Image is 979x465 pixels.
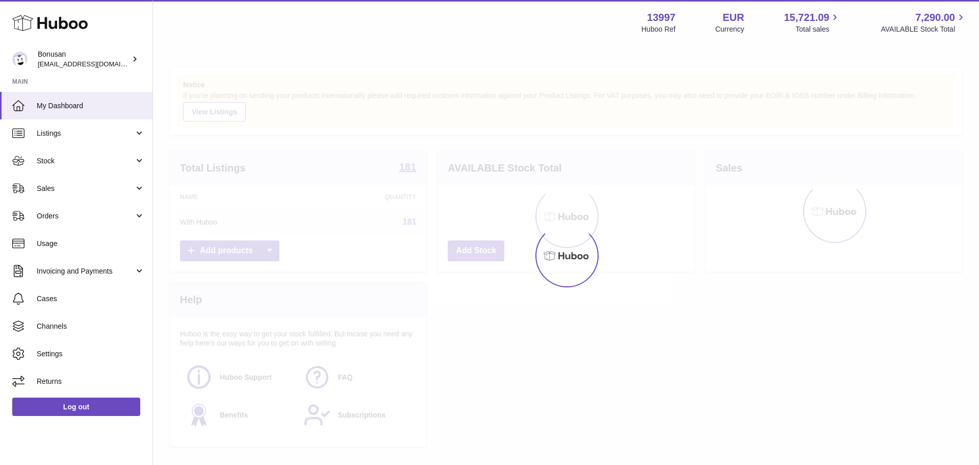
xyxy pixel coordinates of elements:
[723,11,744,25] strong: EUR
[38,60,150,68] span: [EMAIL_ADDRESS][DOMAIN_NAME]
[641,25,676,34] div: Huboo Ref
[12,398,140,416] a: Log out
[784,11,829,25] span: 15,721.09
[37,322,145,331] span: Channels
[37,211,134,221] span: Orders
[37,156,134,166] span: Stock
[37,239,145,249] span: Usage
[37,294,145,304] span: Cases
[37,377,145,386] span: Returns
[37,349,145,359] span: Settings
[12,52,28,67] img: info@bonusan.es
[915,11,955,25] span: 7,290.00
[37,129,134,138] span: Listings
[647,11,676,25] strong: 13997
[881,11,967,34] a: 7,290.00 AVAILABLE Stock Total
[38,50,130,69] div: Bonusan
[37,266,134,276] span: Invoicing and Payments
[795,25,841,34] span: Total sales
[784,11,841,34] a: 15,721.09 Total sales
[881,25,967,34] span: AVAILABLE Stock Total
[37,184,134,193] span: Sales
[37,101,145,111] span: My Dashboard
[715,25,744,34] div: Currency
